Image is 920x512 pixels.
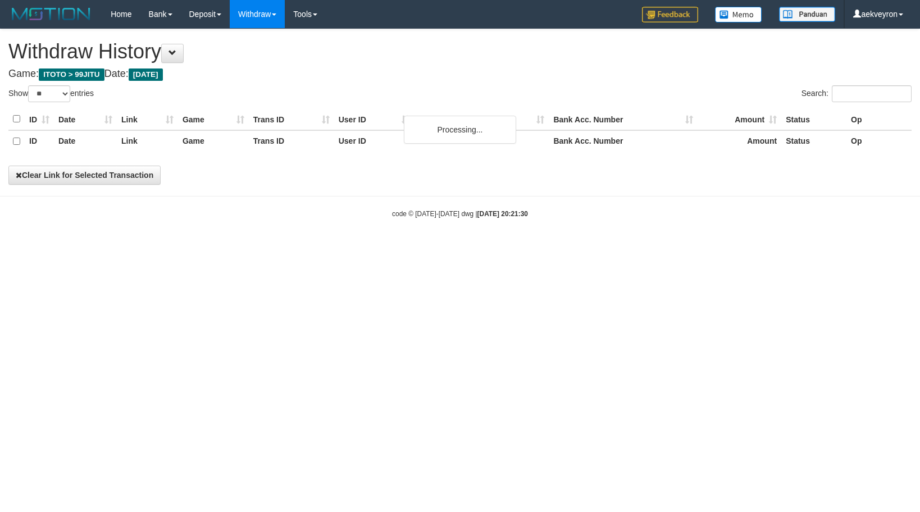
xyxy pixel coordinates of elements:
[8,68,912,80] h4: Game: Date:
[404,116,516,144] div: Processing...
[334,108,414,130] th: User ID
[715,7,762,22] img: Button%20Memo.svg
[477,210,528,218] strong: [DATE] 20:21:30
[28,85,70,102] select: Showentries
[54,108,117,130] th: Date
[117,108,178,130] th: Link
[249,130,334,152] th: Trans ID
[801,85,912,102] label: Search:
[8,85,94,102] label: Show entries
[698,108,781,130] th: Amount
[8,40,912,63] h1: Withdraw History
[54,130,117,152] th: Date
[642,7,698,22] img: Feedback.jpg
[779,7,835,22] img: panduan.png
[846,130,912,152] th: Op
[178,108,249,130] th: Game
[832,85,912,102] input: Search:
[25,108,54,130] th: ID
[781,108,846,130] th: Status
[249,108,334,130] th: Trans ID
[129,68,163,81] span: [DATE]
[781,130,846,152] th: Status
[549,108,698,130] th: Bank Acc. Number
[8,166,161,185] button: Clear Link for Selected Transaction
[549,130,698,152] th: Bank Acc. Number
[846,108,912,130] th: Op
[25,130,54,152] th: ID
[117,130,178,152] th: Link
[8,6,94,22] img: MOTION_logo.png
[334,130,414,152] th: User ID
[698,130,781,152] th: Amount
[178,130,249,152] th: Game
[39,68,104,81] span: ITOTO > 99JITU
[414,108,549,130] th: Bank Acc. Name
[392,210,528,218] small: code © [DATE]-[DATE] dwg |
